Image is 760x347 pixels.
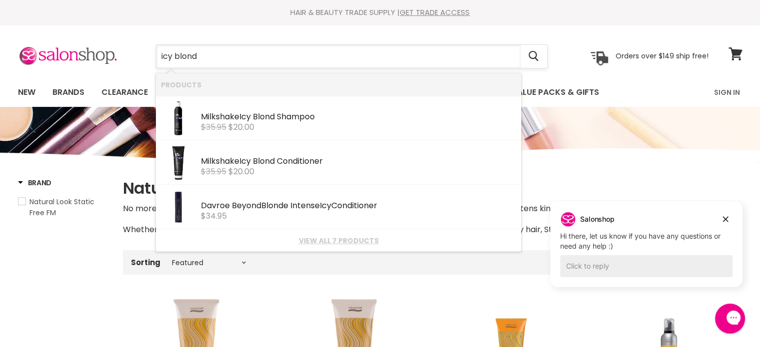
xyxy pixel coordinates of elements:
div: Milkshake nd Shampoo [201,112,516,123]
span: $20.00 [228,166,254,177]
input: Search [156,45,521,68]
li: View All [156,229,521,252]
s: $35.95 [201,166,226,177]
b: Blo [253,111,265,122]
h3: Brand [18,178,52,188]
a: New [10,82,43,103]
li: Products: Milkshake Icy Blond Shampoo [156,96,521,140]
form: Product [156,44,548,68]
p: Orders over $149 ship free! [616,51,709,60]
label: Sorting [131,258,160,267]
div: Davroe Beyond nde Intense Conditioner [201,201,516,212]
a: Value Packs & Gifts [504,82,607,103]
a: Clearance [94,82,155,103]
img: BEYOND-BLONDE_INTENSE-ICY_CONDITIONER_325_200x.png [161,190,196,225]
button: Search [521,45,547,68]
span: $20.00 [228,121,254,133]
b: Icy [320,200,331,211]
b: Blo [261,200,273,211]
img: milk-shake-icy-blond-shampoo-300ml-900x.webp [161,101,196,136]
b: Icy [239,155,251,167]
b: Blo [253,155,265,167]
img: milk-shake-icy-blond-conditioner-250-mlcopy-900x.webp [161,145,196,180]
iframe: Gorgias live chat campaigns [543,200,750,302]
a: Sign In [708,82,746,103]
ul: Main menu [10,78,658,107]
nav: Main [5,78,755,107]
a: View all 7 products [161,237,516,245]
b: Icy [239,111,251,122]
li: Products [156,73,521,96]
a: Brands [45,82,92,103]
s: $35.95 [201,121,226,133]
a: GET TRADE ACCESS [400,7,470,17]
a: Natural Look Static Free FM [18,196,110,218]
h1: Natural Look Static Free FM [123,178,743,199]
li: Products: Davroe Beyond Blonde Intense Icy Conditioner [156,185,521,229]
span: Natural Look Static Free FM [29,197,94,218]
p: No more broken ends or frizzy bits. Static Free Frizz Maintenance Program smooths, curls and stra... [123,202,743,215]
iframe: Gorgias live chat messenger [710,300,750,337]
div: Milkshake nd Conditioner [201,157,516,167]
span: $34.95 [201,210,227,222]
div: HAIR & BEAUTY TRADE SUPPLY | [5,7,755,17]
p: Whether it’s taming fly aways for straightened or styled hair, or defining and de-frizzing natura... [123,223,743,236]
li: Products: Milkshake Icy Blond Conditioner [156,140,521,185]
